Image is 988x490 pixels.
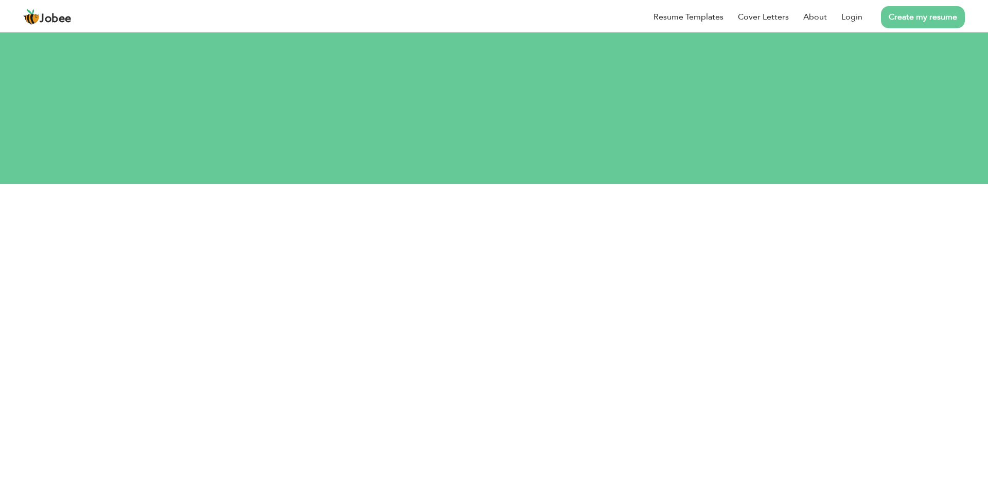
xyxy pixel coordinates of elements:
span: Jobee [40,13,72,25]
a: Create my resume [881,6,965,28]
a: Jobee [23,9,72,25]
a: Cover Letters [738,11,789,23]
img: jobee.io [23,9,40,25]
a: About [803,11,827,23]
a: Login [841,11,862,23]
a: Resume Templates [654,11,724,23]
